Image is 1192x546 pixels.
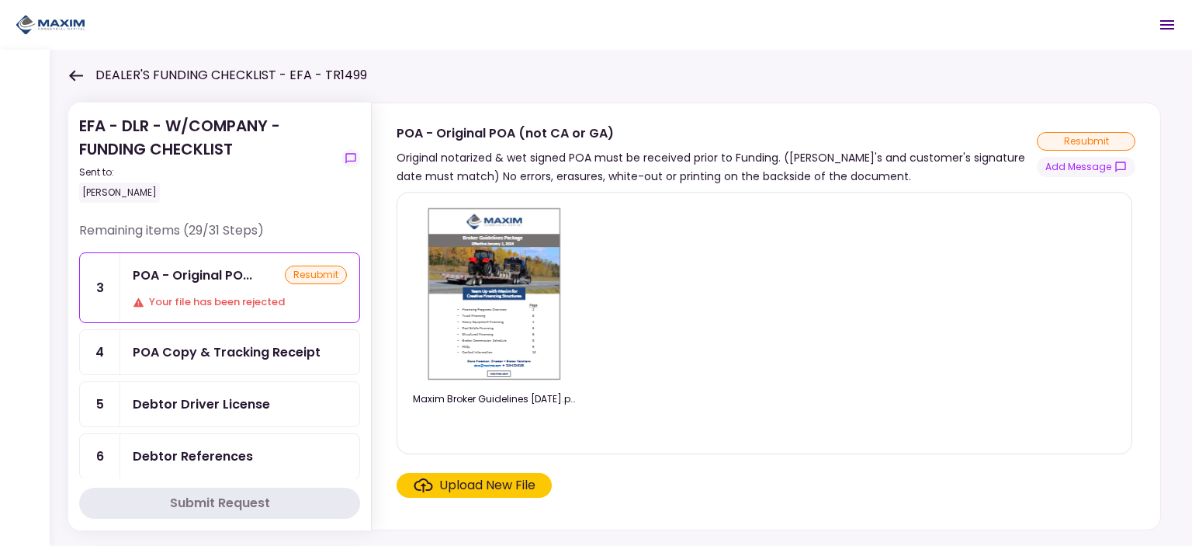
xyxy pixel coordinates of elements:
[79,488,360,519] button: Submit Request
[341,149,360,168] button: show-messages
[1149,6,1186,43] button: Open menu
[79,433,360,479] a: 6Debtor References
[16,13,85,37] img: Partner icon
[79,183,160,203] div: [PERSON_NAME]
[133,447,253,466] div: Debtor References
[397,473,552,498] span: Click here to upload the required document
[133,266,252,285] div: POA - Original POA (not CA or GA)
[413,392,576,406] div: Maxim Broker Guidelines 1.1.2024.pdf
[1037,157,1135,177] button: show-messages
[79,381,360,427] a: 5Debtor Driver License
[79,221,360,252] div: Remaining items (29/31 Steps)
[133,343,321,362] div: POA Copy & Tracking Receipt
[80,434,120,478] div: 6
[439,476,535,495] div: Upload New File
[80,382,120,426] div: 5
[95,66,367,85] h1: DEALER'S FUNDING CHECKLIST - EFA - TR1499
[79,329,360,375] a: 4POA Copy & Tracking Receipt
[170,494,270,513] div: Submit Request
[79,165,335,179] div: Sent to:
[371,103,1161,530] div: POA - Original POA (not CA or GA)Original notarized & wet signed POA must be received prior to Fu...
[79,252,360,323] a: 3POA - Original POA (not CA or GA)resubmitYour file has been rejected
[80,253,120,322] div: 3
[397,123,1037,143] div: POA - Original POA (not CA or GA)
[1037,132,1135,151] div: resubmit
[133,294,347,310] div: Your file has been rejected
[397,148,1037,186] div: Original notarized & wet signed POA must be received prior to Funding. ([PERSON_NAME]'s and custo...
[285,266,347,284] div: resubmit
[133,395,270,414] div: Debtor Driver License
[79,114,335,203] div: EFA - DLR - W/COMPANY - FUNDING CHECKLIST
[80,330,120,374] div: 4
